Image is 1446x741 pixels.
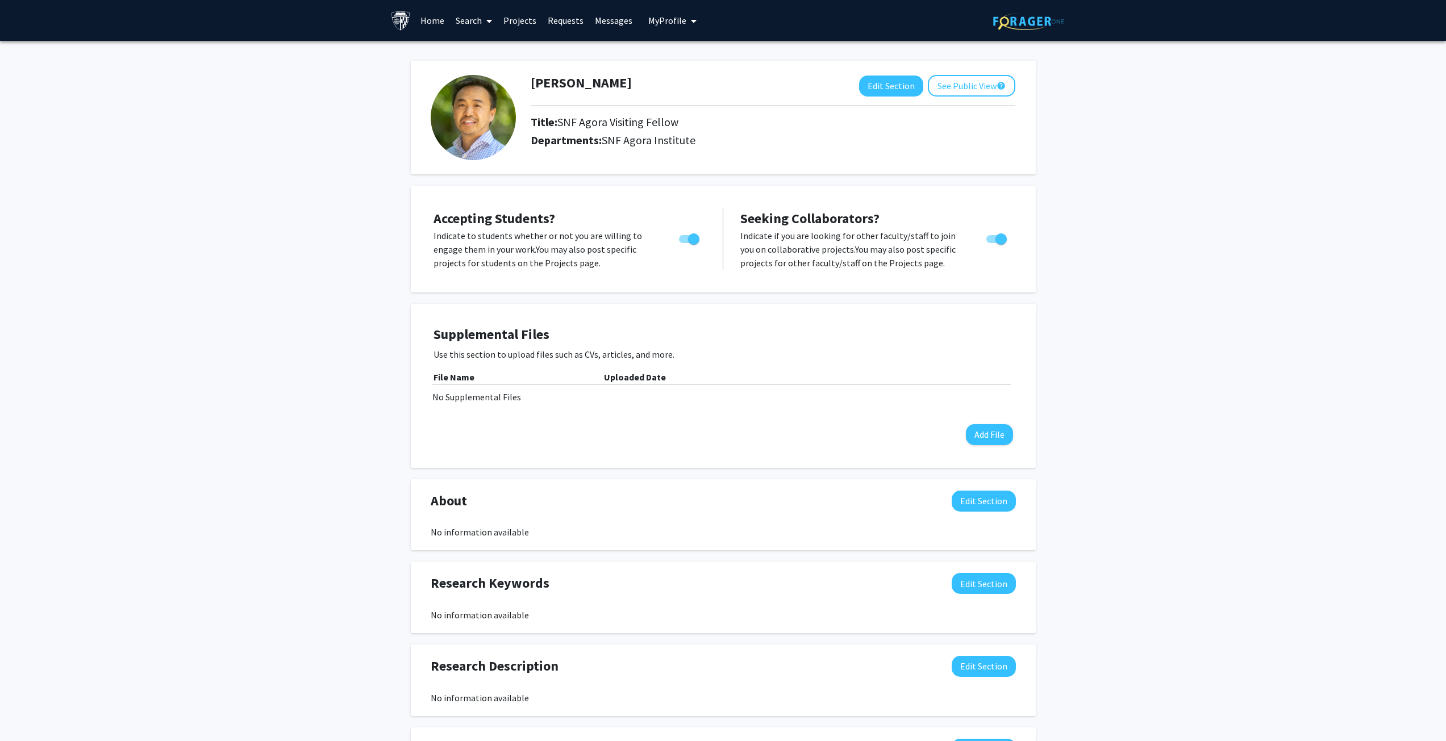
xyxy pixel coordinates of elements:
[602,133,695,147] span: SNF Agora Institute
[740,210,880,227] span: Seeking Collaborators?
[952,573,1016,594] button: Edit Research Keywords
[432,390,1014,404] div: No Supplemental Files
[434,348,1013,361] p: Use this section to upload files such as CVs, articles, and more.
[431,75,516,160] img: Profile Picture
[928,75,1015,97] button: See Public View
[522,133,1024,147] h2: Departments:
[434,210,555,227] span: Accepting Students?
[391,11,411,31] img: Johns Hopkins University Logo
[589,1,638,40] a: Messages
[997,79,1006,93] mat-icon: help
[982,229,1013,246] div: Toggle
[415,1,450,40] a: Home
[604,371,666,383] b: Uploaded Date
[431,573,549,593] span: Research Keywords
[431,525,1016,539] div: No information available
[531,75,632,91] h1: [PERSON_NAME]
[648,15,686,26] span: My Profile
[431,608,1016,622] div: No information available
[431,691,1016,705] div: No information available
[498,1,542,40] a: Projects
[9,690,48,732] iframe: Chat
[740,229,965,270] p: Indicate if you are looking for other faculty/staff to join you on collaborative projects. You ma...
[952,656,1016,677] button: Edit Research Description
[434,371,474,383] b: File Name
[993,12,1064,30] img: ForagerOne Logo
[966,424,1013,445] button: Add File
[557,115,678,129] span: SNF Agora Visiting Fellow
[859,76,923,97] button: Edit Section
[531,115,678,129] h2: Title:
[434,326,1013,343] h4: Supplemental Files
[431,656,559,676] span: Research Description
[450,1,498,40] a: Search
[952,491,1016,512] button: Edit About
[542,1,589,40] a: Requests
[674,229,706,246] div: Toggle
[434,229,657,270] p: Indicate to students whether or not you are willing to engage them in your work. You may also pos...
[431,491,467,511] span: About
